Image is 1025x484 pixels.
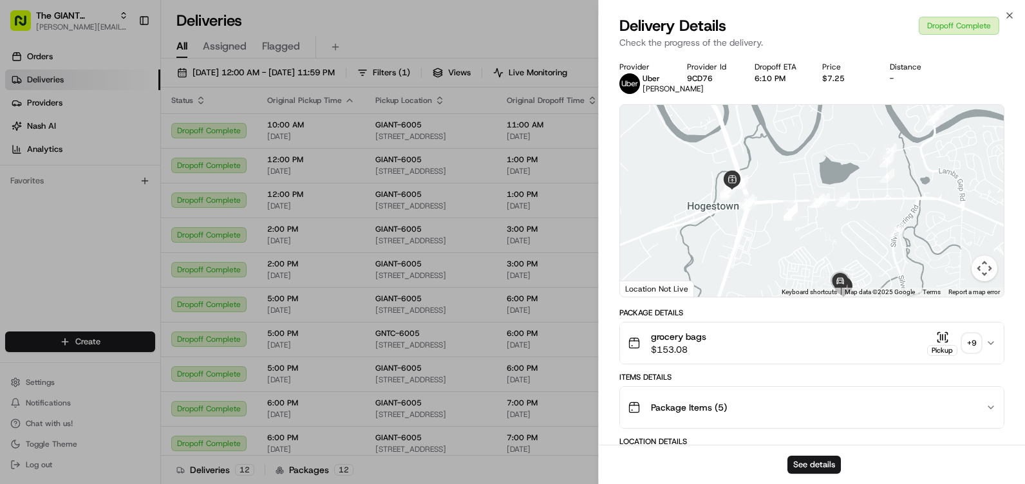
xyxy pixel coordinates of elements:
img: profile_uber_ahold_partner.png [619,73,640,94]
div: Location Details [619,436,1004,447]
div: 19 [734,175,748,189]
img: 1736555255976-a54dd68f-1ca7-489b-9aae-adbdc363a1c4 [13,123,36,146]
div: 5 [930,106,944,120]
div: + 9 [963,334,981,352]
div: Provider [619,62,666,72]
button: Pickup [927,331,957,356]
a: 💻API Documentation [104,181,212,205]
div: 📗 [13,188,23,198]
span: Delivery Details [619,15,726,36]
div: 6 [880,169,894,183]
div: 36 [811,194,825,208]
div: 20 [740,194,755,209]
div: Package Details [619,308,1004,318]
button: Pickup+9 [927,331,981,356]
div: Price [822,62,869,72]
button: Package Items (5) [620,387,1004,428]
div: 28 [879,153,894,167]
span: Knowledge Base [26,187,99,200]
div: 27 [925,111,939,126]
span: $153.08 [651,343,706,356]
div: We're available if you need us! [44,136,163,146]
button: grocery bags$153.08Pickup+9 [620,322,1004,364]
div: Items Details [619,372,1004,382]
div: - [890,73,937,84]
div: 13 [722,183,736,198]
button: Keyboard shortcuts [782,288,837,297]
div: 8 [743,196,757,210]
input: Clear [33,83,212,97]
div: 30 [784,200,798,214]
p: Check the progress of the delivery. [619,36,1004,49]
button: Start new chat [219,127,234,142]
div: $7.25 [822,73,869,84]
div: 29 [816,193,830,207]
img: Google [623,280,666,297]
span: Package Items ( 5 ) [651,401,727,414]
div: 24 [883,144,897,158]
a: Report a map error [948,288,1000,295]
div: Pickup [927,345,957,356]
span: Pylon [128,218,156,228]
div: Dropoff ETA [755,62,802,72]
div: Start new chat [44,123,211,136]
div: 33 [784,203,798,218]
span: API Documentation [122,187,207,200]
div: 35 [784,204,798,218]
span: grocery bags [651,330,706,343]
a: Powered byPylon [91,218,156,228]
div: 💻 [109,188,119,198]
div: 14 [720,181,734,195]
div: Provider Id [687,62,734,72]
button: Map camera controls [972,256,997,281]
span: [PERSON_NAME] [643,84,704,94]
button: 9CD76 [687,73,713,84]
div: 6:10 PM [755,73,802,84]
p: Welcome 👋 [13,51,234,72]
span: Uber [643,73,660,84]
a: Open this area in Google Maps (opens a new window) [623,280,666,297]
div: 7 [809,194,823,208]
div: 11 [720,180,735,194]
div: Location Not Live [620,281,694,297]
a: Terms (opens in new tab) [923,288,941,295]
div: 23 [836,192,850,207]
div: Distance [890,62,937,72]
a: 📗Knowledge Base [8,181,104,205]
img: Nash [13,13,39,39]
div: 37 [890,223,905,237]
span: Map data ©2025 Google [845,288,915,295]
button: See details [787,456,841,474]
